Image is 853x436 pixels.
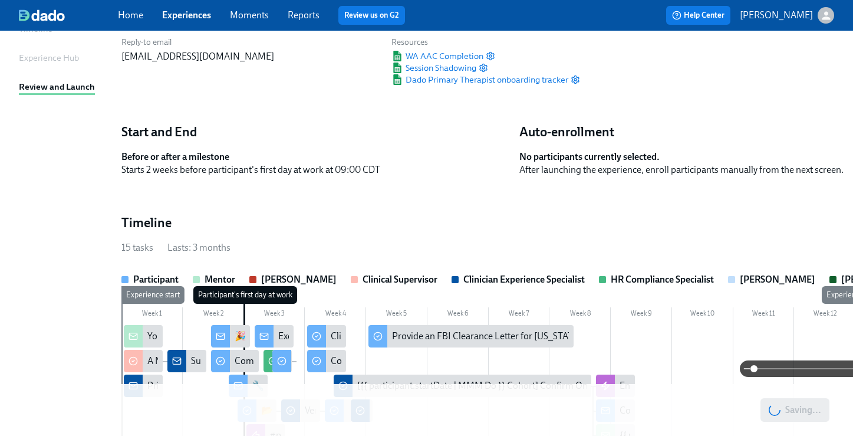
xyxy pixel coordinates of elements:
p: [PERSON_NAME] [740,9,813,22]
img: Google Sheet [391,63,403,73]
span: WA AAC Completion [391,50,483,62]
span: Help Center [672,9,724,21]
h6: Resources [391,37,580,48]
div: Excited to Connect – Your Mentor at Charlie Health! [255,325,294,348]
p: [EMAIL_ADDRESS][DOMAIN_NAME] [121,50,377,63]
a: Experiences [162,9,211,21]
div: 15 tasks [121,241,153,254]
button: Help Center [666,6,730,25]
div: Experience start [121,286,185,304]
div: Week 10 [672,307,733,323]
div: Week 4 [305,307,366,323]
strong: Clinician Experience Specialist [463,274,585,285]
button: Review us on G2 [338,6,405,25]
h6: Reply-to email [121,37,377,48]
a: Google SheetWA AAC Completion [391,50,483,62]
strong: HR Compliance Specialist [611,274,714,285]
div: Lasts : 3 months [167,241,230,254]
div: A New Hire is Cleared to Start [147,355,265,368]
div: Week 6 [427,307,489,323]
div: Clinical Onboarding: Week 2 [307,325,346,348]
h6: Before or after a milestone [121,150,510,163]
span: Session Shadowing [391,62,476,74]
div: Excited to Connect – Your Mentor at Charlie Health! [278,330,483,343]
div: Your new mentee is about to start onboarding! [124,325,163,348]
div: A New Hire is Cleared to Start [124,350,163,372]
img: Google Sheet [391,51,403,61]
div: Supervisor confirmed! [167,350,206,372]
div: Week 3 [244,307,305,323]
div: Primary Therapists cleared to start [147,379,285,392]
strong: Mentor [205,274,235,285]
button: Auto-enrollment [519,123,614,141]
a: Reports [288,9,320,21]
a: Review us on G2 [344,9,399,21]
a: Home [118,9,143,21]
div: Week 5 [366,307,427,323]
div: Participant's first day at work [193,286,297,304]
div: Clinical Onboarding: Week 2 [331,330,444,343]
div: 🎉 Welcome to Charlie Health! [235,330,358,343]
div: Week 8 [549,307,611,323]
div: Week 1 [121,307,183,323]
div: 🔧 Set Up Core Applications [252,379,365,392]
div: Complete our Welcome Survey [235,355,358,368]
strong: [PERSON_NAME] [261,274,337,285]
div: Starts 2 weeks before participant's first day at work at 09:00 CDT [121,163,510,176]
a: Google SheetSession Shadowing [391,62,476,74]
a: Moments [230,9,269,21]
div: Supervisor confirmed! [191,355,281,368]
strong: Clinical Supervisor [363,274,437,285]
div: Experience Hub [19,51,79,64]
div: Review and Launch [19,80,95,93]
button: Timeline [121,214,172,232]
img: dado [19,9,65,21]
span: Dado Primary Therapist onboarding tracker [391,74,568,86]
div: 🎉 Welcome to Charlie Health! [211,325,250,348]
div: [{{ participant.startDate | MMM Do }} Cohort] Confirm Onboarding Completed [357,379,671,392]
div: Enroll in Milestone Email Experience [620,379,766,392]
button: [PERSON_NAME] [740,7,834,24]
a: Google SheetDado Primary Therapist onboarding tracker [391,74,568,86]
div: Week 9 [611,307,672,323]
strong: Participant [133,274,179,285]
button: Start and End [121,123,197,141]
div: Week 11 [733,307,795,323]
strong: [PERSON_NAME] [740,274,815,285]
div: Week 2 [183,307,244,323]
div: Provide an FBI Clearance Letter for [US_STATE] [392,330,581,343]
div: Your new mentee is about to start onboarding! [147,330,334,343]
div: Compliance Onboarding: Week 2 [307,350,346,372]
div: Week 7 [489,307,550,323]
div: Provide an FBI Clearance Letter for [US_STATE] [368,325,574,348]
div: Complete our Welcome Survey [211,350,259,372]
div: Compliance Onboarding: Week 2 [331,355,463,368]
a: dado [19,9,118,21]
img: Google Sheet [391,74,403,85]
